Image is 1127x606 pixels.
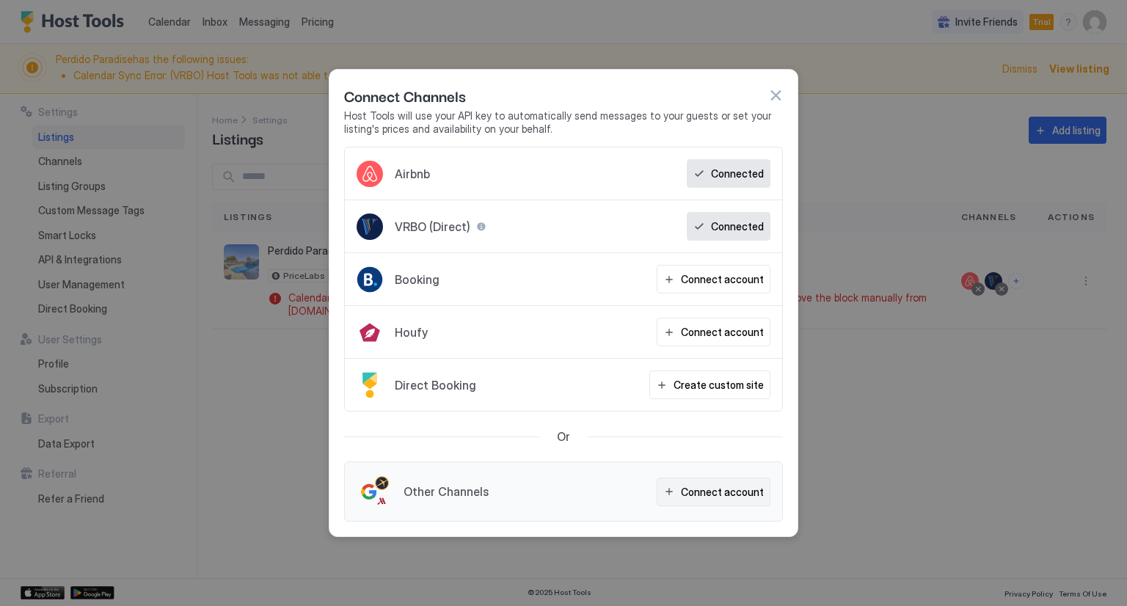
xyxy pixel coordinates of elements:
[404,484,489,499] span: Other Channels
[395,219,470,234] span: VRBO (Direct)
[395,167,430,181] span: Airbnb
[344,109,783,135] span: Host Tools will use your API key to automatically send messages to your guests or set your listin...
[657,318,770,346] button: Connect account
[681,484,764,500] div: Connect account
[674,377,764,393] div: Create custom site
[395,378,476,393] span: Direct Booking
[15,556,50,591] iframe: Intercom live chat
[395,325,428,340] span: Houfy
[557,429,570,444] span: Or
[711,166,764,181] div: Connected
[681,271,764,287] div: Connect account
[395,272,440,287] span: Booking
[657,478,770,506] button: Connect account
[687,212,770,241] button: Connected
[657,265,770,293] button: Connect account
[681,324,764,340] div: Connect account
[687,159,770,188] button: Connected
[711,219,764,234] div: Connected
[649,370,770,399] button: Create custom site
[344,84,466,106] span: Connect Channels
